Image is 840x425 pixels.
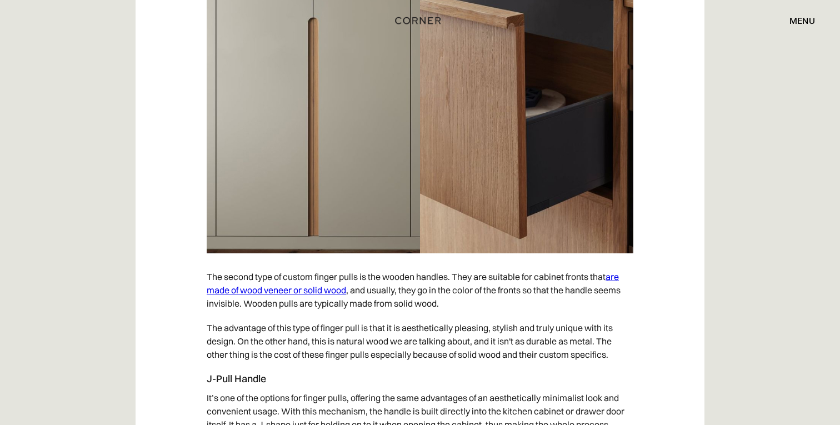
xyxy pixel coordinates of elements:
h4: J-Pull Handle [207,372,633,386]
div: menu [778,11,815,30]
a: home [388,13,452,28]
div: menu [789,16,815,25]
p: The advantage of this type of finger pull is that it is aesthetically pleasing, stylish and truly... [207,316,633,367]
p: The second type of custom finger pulls is the wooden handles. They are suitable for cabinet front... [207,264,633,316]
